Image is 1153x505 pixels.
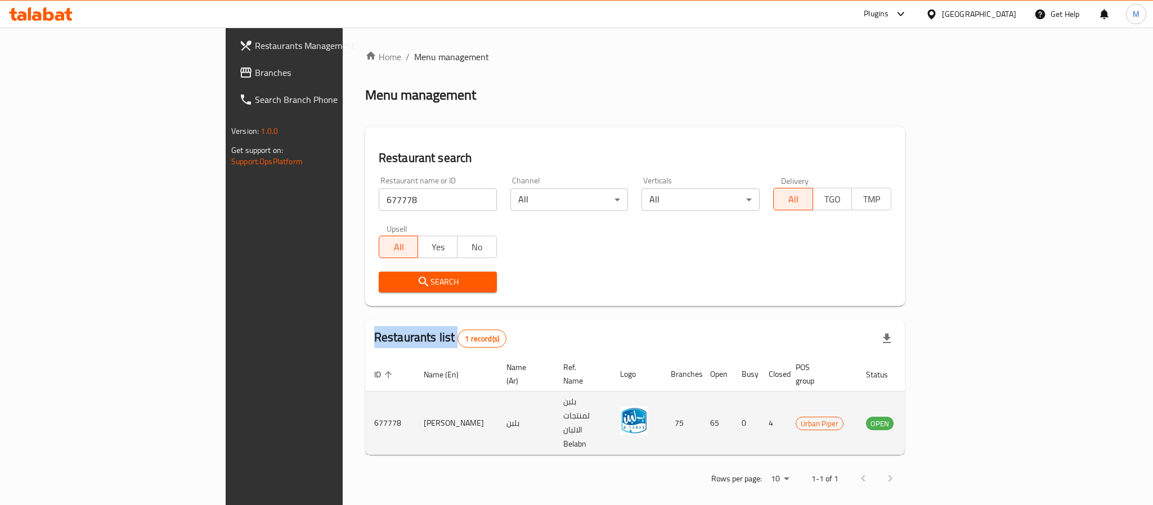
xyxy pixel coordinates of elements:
span: M [1133,8,1139,20]
label: Upsell [387,224,407,232]
button: TGO [813,188,853,210]
a: Restaurants Management [230,32,418,59]
nav: breadcrumb [365,50,905,64]
span: Name (En) [424,368,473,381]
button: TMP [851,188,891,210]
h2: Restaurant search [379,150,891,166]
div: Export file [873,325,900,352]
button: Yes [418,236,457,258]
button: No [457,236,497,258]
div: All [510,188,629,211]
h2: Menu management [365,86,476,104]
h2: Restaurants list [374,329,506,348]
span: TMP [856,191,887,208]
span: Branches [255,66,409,79]
div: All [641,188,760,211]
p: 1-1 of 1 [811,472,838,486]
table: enhanced table [365,357,955,455]
input: Search for restaurant name or ID.. [379,188,497,211]
button: All [773,188,813,210]
td: 75 [662,391,701,455]
span: 1 record(s) [458,333,506,344]
span: Restaurants Management [255,39,409,52]
span: TGO [818,191,848,208]
td: 4 [760,391,787,455]
th: Open [701,357,733,391]
span: Search Branch Phone [255,93,409,106]
span: Name (Ar) [506,360,541,387]
th: Busy [733,357,760,391]
td: بلبن [497,391,554,455]
span: Menu management [414,50,489,64]
span: All [384,239,414,255]
a: Search Branch Phone [230,86,418,113]
span: No [462,239,492,255]
span: Urban Piper [796,417,843,430]
span: Status [866,368,903,381]
a: Support.OpsPlatform [231,154,303,169]
td: 0 [733,391,760,455]
span: Search [388,275,488,289]
div: Plugins [864,7,889,21]
span: All [778,191,809,208]
span: 1.0.0 [261,124,278,138]
span: POS group [796,360,844,387]
th: Closed [760,357,787,391]
span: Version: [231,124,259,138]
a: Branches [230,59,418,86]
p: Rows per page: [711,472,762,486]
div: [GEOGRAPHIC_DATA] [942,8,1016,20]
label: Delivery [781,177,809,184]
th: Logo [611,357,662,391]
td: 65 [701,391,733,455]
th: Branches [662,357,701,391]
div: Rows per page: [766,471,793,488]
td: بلبن لمنتجات الالبان Belabn [554,391,611,455]
div: Total records count [457,330,506,348]
button: Search [379,272,497,292]
span: Get support on: [231,143,283,157]
img: B.LABAN [620,407,648,435]
td: [PERSON_NAME] [415,391,497,455]
span: OPEN [866,417,894,430]
span: Yes [423,239,453,255]
span: Ref. Name [563,360,598,387]
button: All [379,236,419,258]
span: ID [374,368,396,381]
